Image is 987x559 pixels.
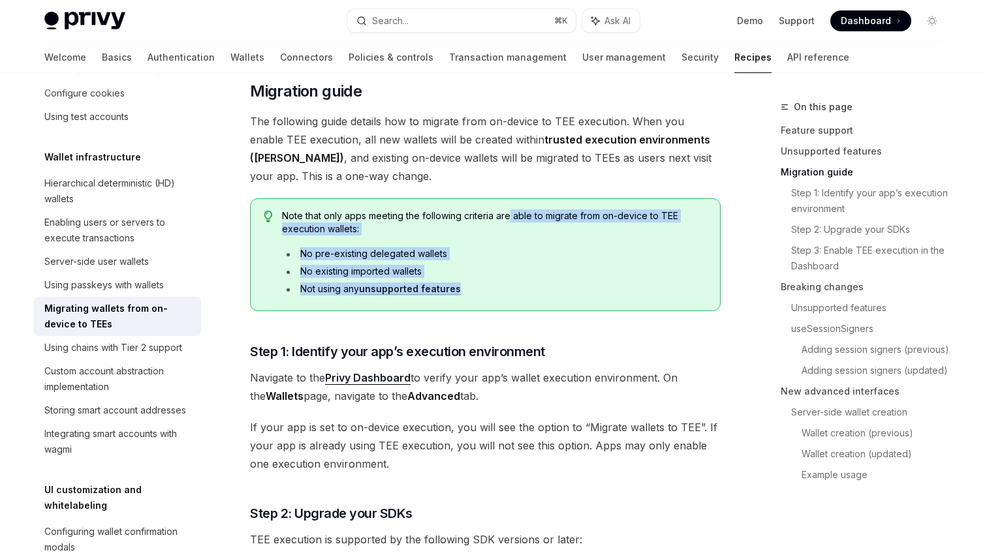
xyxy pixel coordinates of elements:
a: New advanced interfaces [781,381,953,402]
div: Hierarchical deterministic (HD) wallets [44,175,193,207]
button: Toggle dark mode [922,10,943,31]
span: Dashboard [841,14,891,27]
a: Example usage [802,464,953,485]
a: Welcome [44,42,86,73]
a: Wallet creation (previous) [802,423,953,444]
h5: Wallet infrastructure [44,149,141,165]
a: Migrating wallets from on-device to TEEs [34,297,201,336]
a: Adding session signers (previous) [802,339,953,360]
button: Ask AI [582,9,640,33]
a: Hierarchical deterministic (HD) wallets [34,172,201,211]
a: Authentication [148,42,215,73]
a: Unsupported features [791,297,953,318]
a: Adding session signers (updated) [802,360,953,381]
div: Using passkeys with wallets [44,277,164,293]
div: Integrating smart accounts with wagmi [44,426,193,457]
img: light logo [44,12,125,30]
li: No pre-existing delegated wallets [282,247,707,260]
a: Enabling users or servers to execute transactions [34,211,201,250]
span: Migration guide [250,81,362,102]
a: Server-side user wallets [34,250,201,273]
a: Wallet creation (updated) [802,444,953,464]
div: Custom account abstraction implementation [44,363,193,395]
a: Privy Dashboard [325,371,411,385]
a: Storing smart account addresses [34,399,201,422]
div: Search... [372,13,409,29]
a: Custom account abstraction implementation [34,359,201,399]
a: Wallets [230,42,264,73]
a: Connectors [280,42,333,73]
a: Using chains with Tier 2 support [34,336,201,359]
span: If your app is set to on-device execution, you will see the option to “Migrate wallets to TEE”. I... [250,418,721,473]
a: API reference [787,42,849,73]
span: ⌘ K [554,16,568,26]
span: On this page [794,99,853,115]
strong: Advanced [407,389,460,402]
button: Search...⌘K [347,9,576,33]
a: Recipes [734,42,772,73]
h5: UI customization and whitelabeling [44,482,201,513]
a: useSessionSigners [791,318,953,339]
a: Transaction management [449,42,567,73]
span: Note that only apps meeting the following criteria are able to migrate from on-device to TEE exec... [282,209,707,235]
span: Step 1: Identify your app’s execution environment [250,342,545,361]
div: Migrating wallets from on-device to TEEs [44,301,193,332]
a: Migration guide [781,162,953,183]
a: Step 1: Identify your app’s execution environment [791,183,953,219]
li: No existing imported wallets [282,265,707,278]
a: Integrating smart accounts with wagmi [34,422,201,461]
a: unsupported features [359,283,461,295]
a: Demo [737,14,763,27]
a: Policies & controls [349,42,433,73]
a: Breaking changes [781,277,953,297]
a: Unsupported features [781,141,953,162]
span: The following guide details how to migrate from on-device to TEE execution. When you enable TEE e... [250,112,721,185]
div: Using test accounts [44,109,129,125]
a: Using passkeys with wallets [34,273,201,297]
a: Feature support [781,120,953,141]
div: Enabling users or servers to execute transactions [44,215,193,246]
div: Storing smart account addresses [44,402,186,418]
a: Using test accounts [34,105,201,128]
a: User management [582,42,666,73]
a: Configuring wallet confirmation modals [34,520,201,559]
a: Support [779,14,815,27]
span: Ask AI [604,14,631,27]
a: Basics [102,42,132,73]
span: Navigate to the to verify your app’s wallet execution environment. On the page, navigate to the tab. [250,369,721,405]
a: Step 2: Upgrade your SDKs [791,219,953,240]
a: Security [681,42,719,73]
div: Server-side user wallets [44,254,149,269]
a: Dashboard [830,10,911,31]
svg: Tip [264,211,273,222]
span: Step 2: Upgrade your SDKs [250,504,413,522]
div: Configuring wallet confirmation modals [44,524,193,555]
li: Not using any [282,282,707,295]
a: Server-side wallet creation [791,402,953,423]
a: Step 3: Enable TEE execution in the Dashboard [791,240,953,277]
strong: Wallets [266,389,304,402]
div: Using chains with Tier 2 support [44,340,182,355]
span: TEE execution is supported by the following SDK versions or later: [250,530,721,549]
